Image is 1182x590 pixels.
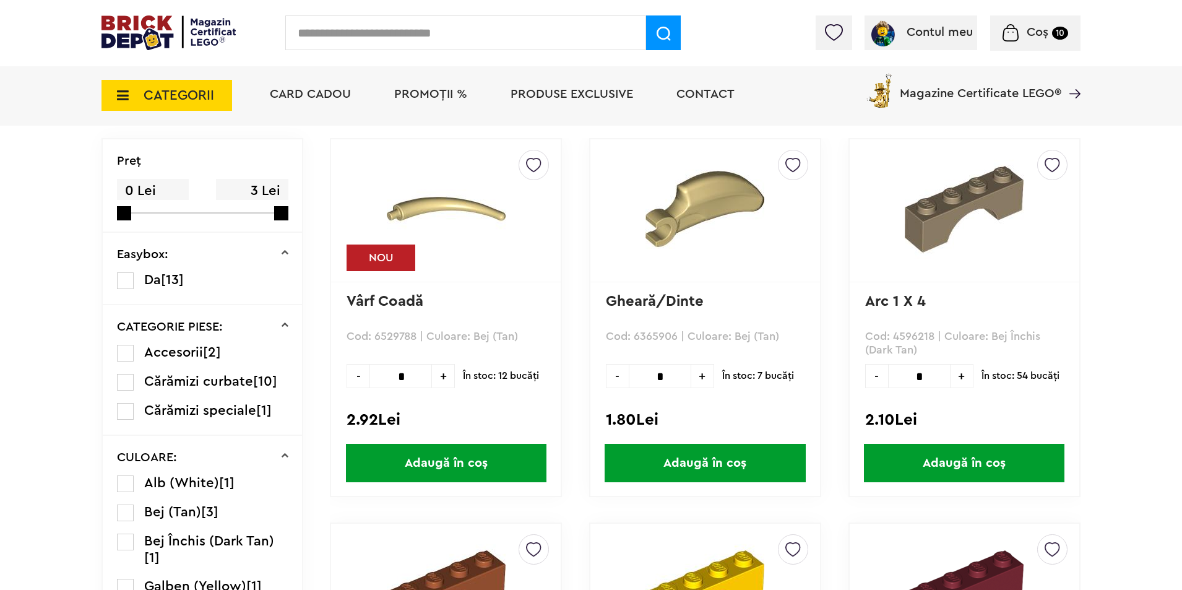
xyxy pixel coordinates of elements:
[117,155,141,167] p: Preţ
[203,345,221,359] span: [2]
[253,375,277,388] span: [10]
[869,26,973,38] a: Contul meu
[347,412,545,428] div: 2.92Lei
[144,476,219,490] span: Alb (White)
[144,404,256,417] span: Cărămizi speciale
[900,71,1061,100] span: Magazine Certificate LEGO®
[722,364,794,388] span: În stoc: 7 bucăţi
[347,294,423,309] a: Vârf Coadă
[865,294,926,309] a: Arc 1 X 4
[907,26,973,38] span: Contul meu
[347,364,369,388] span: -
[144,505,201,519] span: Bej (Tan)
[219,476,235,490] span: [1]
[346,444,546,482] span: Adaugă în coș
[951,364,973,388] span: +
[511,88,633,100] a: Produse exclusive
[865,412,1064,428] div: 2.10Lei
[331,444,561,482] a: Adaugă în coș
[216,179,288,203] span: 3 Lei
[463,364,539,388] span: În stoc: 12 bucăţi
[144,345,203,359] span: Accesorii
[605,444,805,482] span: Adaugă în coș
[1052,27,1068,40] small: 10
[117,248,168,261] p: Easybox:
[432,364,455,388] span: +
[270,88,351,100] a: Card Cadou
[905,150,1024,269] img: Arc 1 X 4
[256,404,272,417] span: [1]
[117,179,189,203] span: 0 Lei
[144,375,253,388] span: Cărămizi curbate
[606,364,629,388] span: -
[865,329,1064,357] p: Cod: 4596218 | Culoare: Bej Închis (Dark Tan)
[394,88,467,100] a: PROMOȚII %
[590,444,820,482] a: Adaugă în coș
[691,364,714,388] span: +
[1061,71,1081,84] a: Magazine Certificate LEGO®
[117,321,223,333] p: CATEGORIE PIESE:
[144,551,160,565] span: [1]
[850,444,1079,482] a: Adaugă în coș
[1027,26,1048,38] span: Coș
[201,505,218,519] span: [3]
[606,294,704,309] a: Gheară/Dinte
[865,364,888,388] span: -
[645,150,764,269] img: Gheară/Dinte
[347,245,415,271] div: NOU
[117,451,177,464] p: CULOARE:
[864,444,1064,482] span: Adaugă în coș
[144,534,274,548] span: Bej Închis (Dark Tan)
[676,88,735,100] a: Contact
[981,364,1059,388] span: În stoc: 54 bucăţi
[161,273,184,287] span: [13]
[387,150,506,269] img: Vârf Coadă
[347,329,545,357] p: Cod: 6529788 | Culoare: Bej (Tan)
[144,273,161,287] span: Da
[606,412,805,428] div: 1.80Lei
[606,329,805,357] p: Cod: 6365906 | Culoare: Bej (Tan)
[144,89,214,102] span: CATEGORII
